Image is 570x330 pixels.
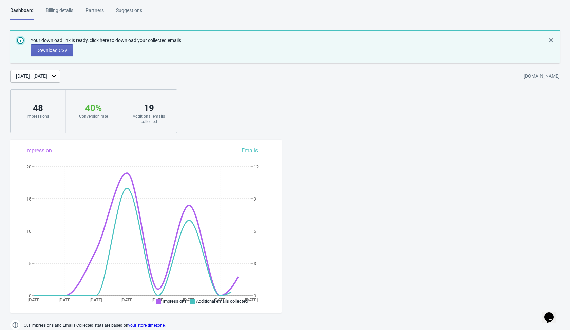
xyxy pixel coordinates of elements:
tspan: [DATE] [183,297,195,302]
tspan: [DATE] [121,297,133,302]
div: Conversion rate [73,114,114,119]
tspan: [DATE] [214,297,226,302]
img: help.png [10,320,20,330]
tspan: 3 [254,261,256,266]
tspan: 12 [254,164,259,169]
tspan: 9 [254,196,256,202]
tspan: [DATE] [152,297,164,302]
p: Your download link is ready, click here to download your collected emails. [31,37,183,44]
span: Impressions [163,299,187,304]
div: 19 [128,103,170,114]
div: Dashboard [10,7,34,20]
tspan: 0 [29,293,31,298]
tspan: [DATE] [28,297,40,302]
tspan: [DATE] [245,297,258,302]
div: [DATE] - [DATE] [16,73,47,80]
div: Billing details [46,7,73,19]
div: 48 [17,103,59,114]
tspan: 5 [29,261,31,266]
iframe: chat widget [541,303,563,323]
div: Impressions [17,114,59,119]
span: Additional emails collected [196,299,248,304]
div: Partners [85,7,104,19]
tspan: 6 [254,229,256,234]
a: your store timezone [128,323,165,328]
tspan: [DATE] [59,297,71,302]
tspan: 20 [26,164,31,169]
div: Suggestions [116,7,142,19]
tspan: 15 [26,196,31,202]
tspan: 0 [254,293,256,298]
span: Download CSV [36,48,68,53]
div: [DOMAIN_NAME] [524,70,560,83]
tspan: [DATE] [90,297,102,302]
tspan: 10 [26,229,31,234]
div: 40 % [73,103,114,114]
button: Dismiss notification [545,34,557,47]
div: Additional emails collected [128,114,170,124]
button: Download CSV [31,44,73,56]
